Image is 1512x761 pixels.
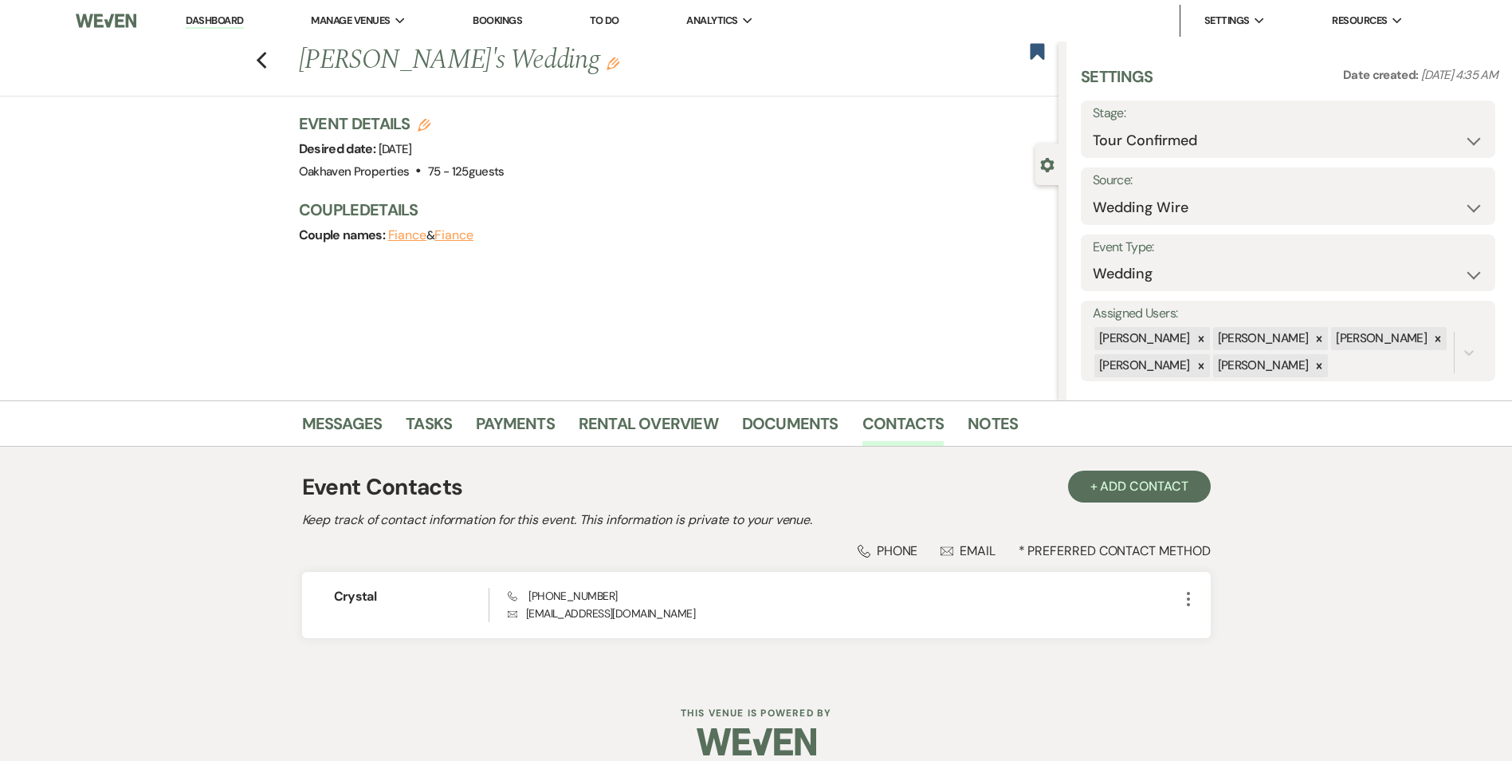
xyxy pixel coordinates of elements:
[1213,354,1311,377] div: [PERSON_NAME]
[1331,327,1429,350] div: [PERSON_NAME]
[186,14,243,29] a: Dashboard
[473,14,522,27] a: Bookings
[388,227,473,243] span: &
[941,542,996,559] div: Email
[1093,236,1483,259] label: Event Type:
[1093,302,1483,325] label: Assigned Users:
[1343,67,1421,83] span: Date created:
[508,605,1178,622] p: [EMAIL_ADDRESS][DOMAIN_NAME]
[862,411,945,446] a: Contacts
[858,542,918,559] div: Phone
[299,227,388,243] span: Couple names:
[311,13,390,29] span: Manage Venues
[1093,102,1483,125] label: Stage:
[302,471,463,504] h1: Event Contacts
[299,199,1043,221] h3: Couple Details
[406,411,452,446] a: Tasks
[302,542,1211,559] div: * Preferred Contact Method
[428,164,505,179] span: 75 - 125 guests
[299,164,410,179] span: Oakhaven Properties
[1213,327,1311,350] div: [PERSON_NAME]
[379,141,412,157] span: [DATE]
[334,588,489,605] h6: Crystal
[1093,169,1483,192] label: Source:
[299,41,901,80] h1: [PERSON_NAME]'s Wedding
[1094,327,1192,350] div: [PERSON_NAME]
[968,411,1018,446] a: Notes
[299,112,505,135] h3: Event Details
[76,4,136,37] img: Weven Logo
[590,14,619,27] a: To Do
[1421,67,1498,83] span: [DATE] 4:35 AM
[579,411,718,446] a: Rental Overview
[742,411,838,446] a: Documents
[1204,13,1250,29] span: Settings
[302,411,383,446] a: Messages
[299,140,379,157] span: Desired date:
[1094,354,1192,377] div: [PERSON_NAME]
[302,511,1211,530] h2: Keep track of contact information for this event. This information is private to your venue.
[686,13,737,29] span: Analytics
[434,229,473,242] button: Fiance
[607,56,619,70] button: Edit
[1040,156,1054,172] button: Close lead details
[1068,471,1211,503] button: + Add Contact
[508,589,617,603] span: [PHONE_NUMBER]
[476,411,555,446] a: Payments
[388,229,427,242] button: Fiance
[1332,13,1387,29] span: Resources
[1081,65,1153,101] h3: Settings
